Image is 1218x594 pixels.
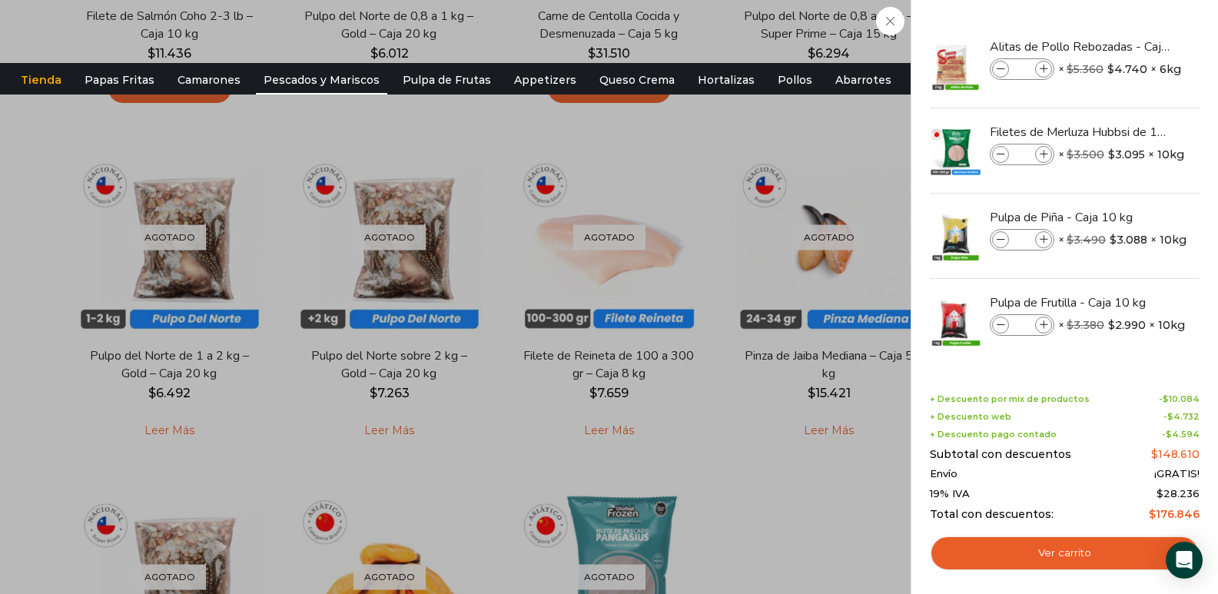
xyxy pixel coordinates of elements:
span: $ [1067,318,1074,332]
a: Pulpa de Piña - Caja 10 kg [990,209,1173,226]
a: Papas Fritas [77,65,162,95]
bdi: 2.990 [1108,317,1146,333]
a: Ver carrito [930,536,1200,571]
span: × × 6kg [1058,58,1181,80]
span: × × 10kg [1058,144,1184,165]
span: $ [1108,317,1115,333]
input: Product quantity [1011,231,1034,248]
span: ¡GRATIS! [1154,468,1200,480]
a: Filetes de Merluza Hubbsi de 100 a 200 gr – Caja 10 kg [990,124,1173,141]
span: × × 10kg [1058,229,1186,251]
bdi: 3.490 [1067,233,1106,247]
bdi: 3.500 [1067,148,1104,161]
a: Pulpa de Frutilla - Caja 10 kg [990,294,1173,311]
span: Total con descuentos: [930,508,1054,521]
input: Product quantity [1011,61,1034,78]
span: + Descuento por mix de productos [930,394,1090,404]
a: Hortalizas [690,65,762,95]
a: Abarrotes [828,65,899,95]
span: Subtotal con descuentos [930,448,1071,461]
a: Pollos [770,65,820,95]
span: + Descuento pago contado [930,430,1057,440]
span: $ [1108,147,1115,162]
span: $ [1067,148,1074,161]
span: + Descuento web [930,412,1011,422]
span: $ [1110,232,1117,247]
span: 19% IVA [930,488,970,500]
span: $ [1163,393,1169,404]
a: Queso Crema [592,65,682,95]
span: $ [1067,233,1074,247]
span: - [1162,430,1200,440]
span: $ [1167,411,1173,422]
a: Pescados y Mariscos [256,65,387,95]
a: Alitas de Pollo Rebozadas - Caja 6 kg [990,38,1173,55]
bdi: 10.084 [1163,393,1200,404]
bdi: 4.732 [1167,411,1200,422]
bdi: 3.095 [1108,147,1145,162]
bdi: 4.594 [1166,429,1200,440]
bdi: 148.610 [1151,447,1200,461]
a: Appetizers [506,65,584,95]
bdi: 3.380 [1067,318,1104,332]
bdi: 5.360 [1067,62,1104,76]
bdi: 4.740 [1107,61,1147,77]
span: $ [1157,487,1163,499]
input: Product quantity [1011,146,1034,163]
a: Tienda [13,65,69,95]
span: $ [1149,507,1156,521]
a: Camarones [170,65,248,95]
span: $ [1107,61,1114,77]
a: Descuentos [907,65,993,95]
bdi: 176.846 [1149,507,1200,521]
input: Product quantity [1011,317,1034,334]
a: Pulpa de Frutas [395,65,499,95]
span: Envío [930,468,957,480]
span: 28.236 [1157,487,1200,499]
span: $ [1166,429,1172,440]
span: - [1159,394,1200,404]
div: Open Intercom Messenger [1166,542,1203,579]
span: $ [1067,62,1074,76]
span: $ [1151,447,1158,461]
bdi: 3.088 [1110,232,1147,247]
span: - [1163,412,1200,422]
span: × × 10kg [1058,314,1185,336]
